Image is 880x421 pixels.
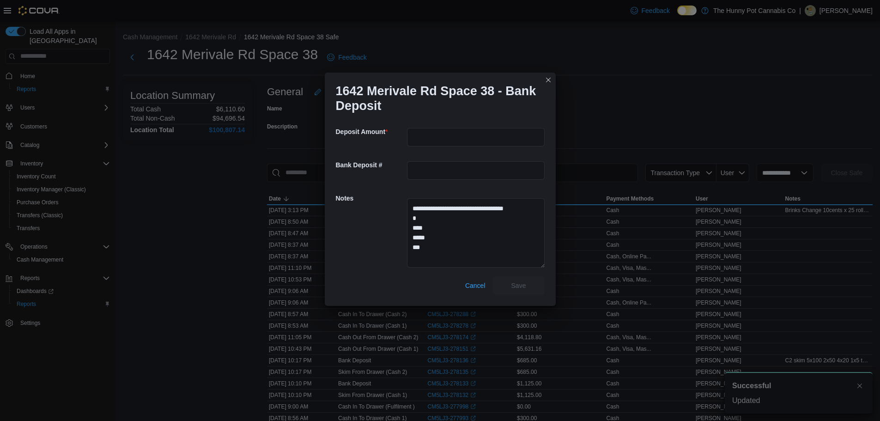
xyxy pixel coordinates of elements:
[493,276,545,295] button: Save
[543,74,554,85] button: Closes this modal window
[336,156,405,174] h5: Bank Deposit #
[511,281,526,290] span: Save
[336,122,405,141] h5: Deposit Amount
[336,189,405,207] h5: Notes
[336,84,537,113] h1: 1642 Merivale Rd Space 38 - Bank Deposit
[461,276,489,295] button: Cancel
[465,281,486,290] span: Cancel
